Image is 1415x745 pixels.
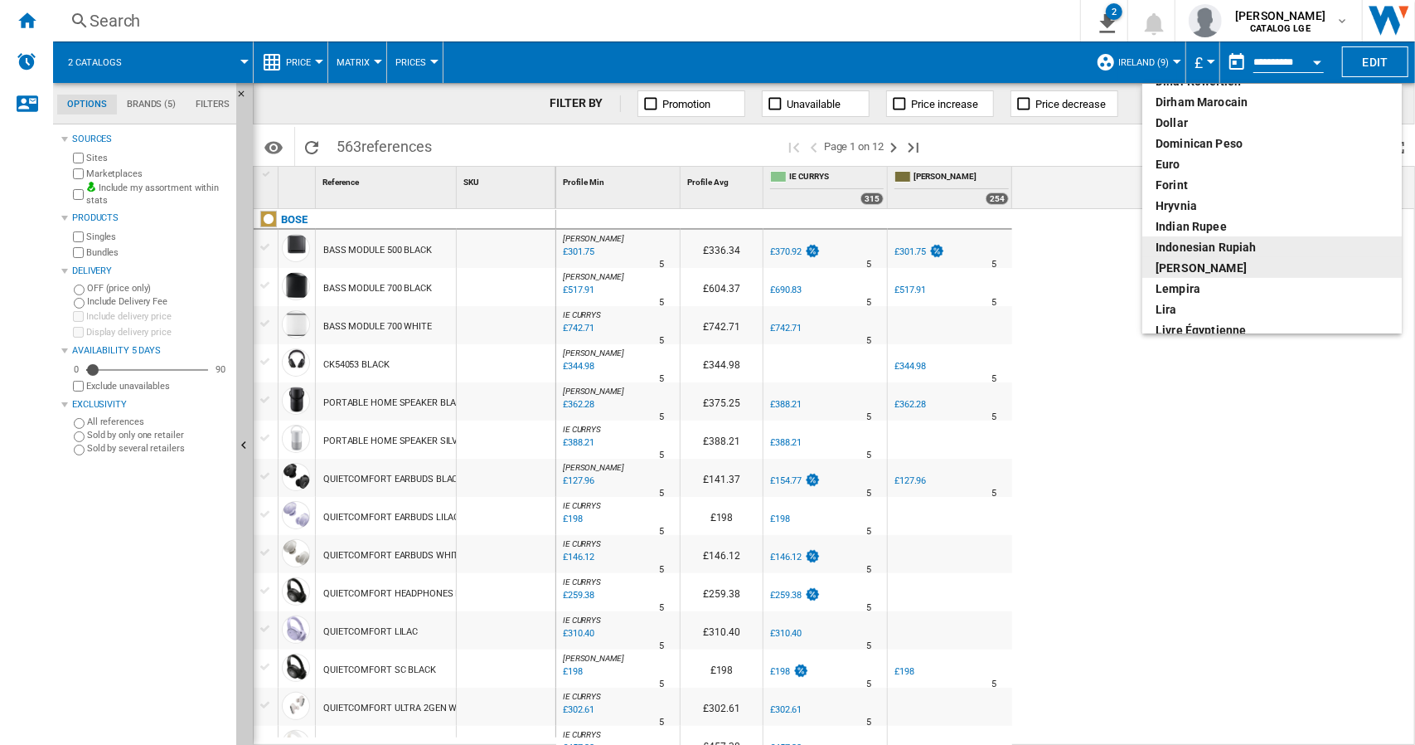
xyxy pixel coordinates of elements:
[1156,156,1388,173] div: euro
[1156,301,1388,318] div: lira
[1156,218,1388,235] div: Indian rupee
[1156,177,1388,193] div: Forint
[1156,239,1388,256] div: Indonesian Rupiah
[1156,260,1388,276] div: [PERSON_NAME]
[1156,197,1388,214] div: Hryvnia
[1156,94,1388,110] div: dirham marocain
[1156,135,1388,152] div: Dominican peso
[1156,322,1388,338] div: livre égyptienne
[1156,114,1388,131] div: dollar
[1156,280,1388,297] div: lempira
